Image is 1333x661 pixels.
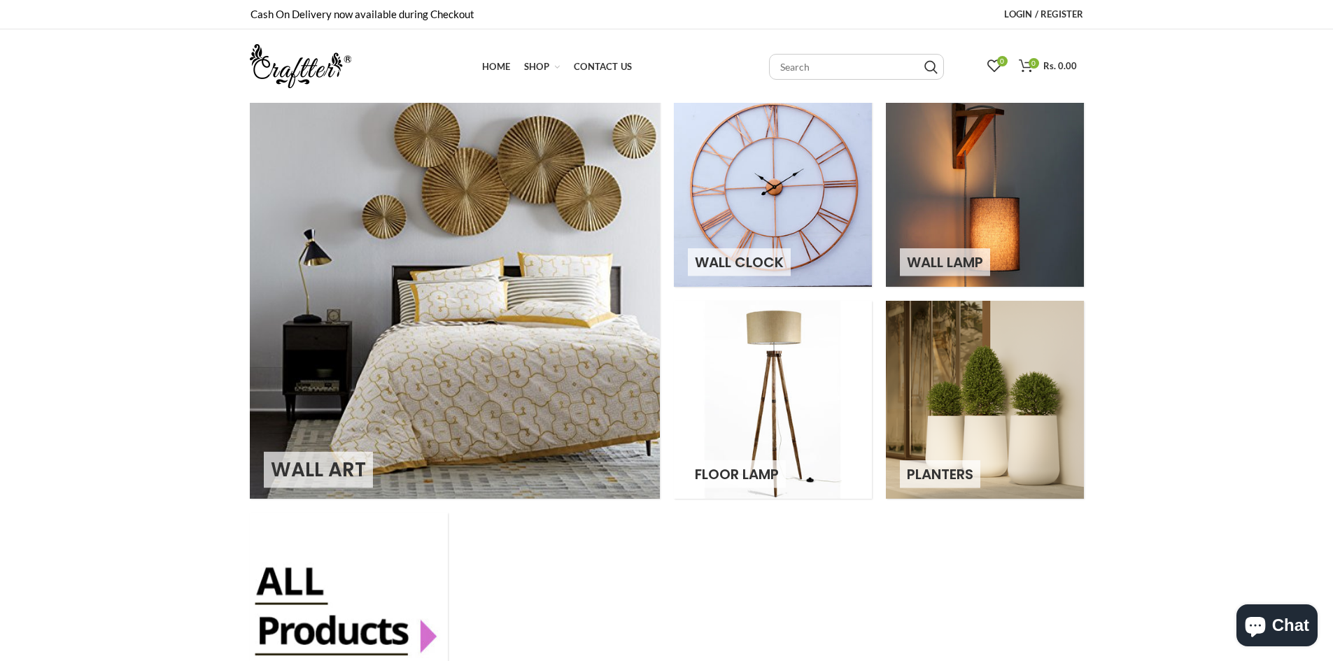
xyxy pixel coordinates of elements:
[574,61,632,72] span: Contact Us
[1012,52,1084,80] a: 0 Rs. 0.00
[475,52,517,80] a: Home
[524,61,549,72] span: Shop
[250,44,351,88] img: craftter.com
[517,52,567,80] a: Shop
[769,54,944,80] input: Search
[997,56,1008,66] span: 0
[1029,58,1039,69] span: 0
[1004,8,1083,20] span: Login / Register
[1232,604,1322,650] inbox-online-store-chat: Shopify online store chat
[980,52,1008,80] a: 0
[924,60,938,74] input: Search
[482,61,510,72] span: Home
[1043,60,1077,71] span: Rs. 0.00
[567,52,639,80] a: Contact Us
